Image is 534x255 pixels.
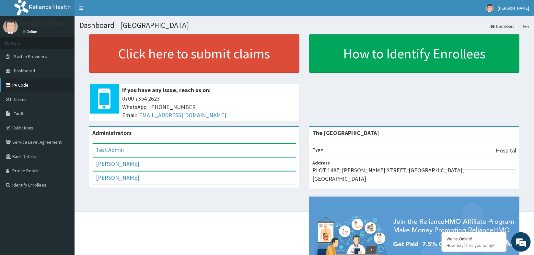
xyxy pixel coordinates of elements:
p: PLOT 1487, [PERSON_NAME] STREET, [GEOGRAPHIC_DATA], [GEOGRAPHIC_DATA] [312,166,516,183]
span: Dashboard [14,68,35,74]
b: Address [312,160,330,166]
a: How to Identify Enrollees [309,34,519,73]
span: Claims [14,96,27,102]
img: User Image [486,4,494,12]
b: If you have any issue, reach us on: [122,86,211,94]
a: [EMAIL_ADDRESS][DOMAIN_NAME] [137,111,226,119]
p: How may I help you today? [447,243,502,248]
a: Click here to submit claims [89,34,299,73]
div: We're Online! [447,236,502,242]
b: Type [312,147,323,152]
h1: Dashboard - [GEOGRAPHIC_DATA] [79,21,529,30]
p: Hospital [496,146,516,155]
li: Here [515,23,529,29]
b: Administrators [92,129,132,137]
span: 0700 7354 2623 WhatsApp: [PHONE_NUMBER] Email: [122,94,296,119]
a: [PERSON_NAME] [96,174,139,181]
img: User Image [3,19,18,34]
p: [PERSON_NAME] [23,21,65,27]
span: Tariffs [14,111,26,116]
a: Online [23,29,38,34]
strong: The [GEOGRAPHIC_DATA] [312,129,379,137]
a: [PERSON_NAME] [96,160,139,167]
a: Test Admin [96,146,124,153]
span: Switch Providers [14,54,47,59]
span: [PERSON_NAME] [498,5,529,11]
a: Dashboard [491,23,515,29]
